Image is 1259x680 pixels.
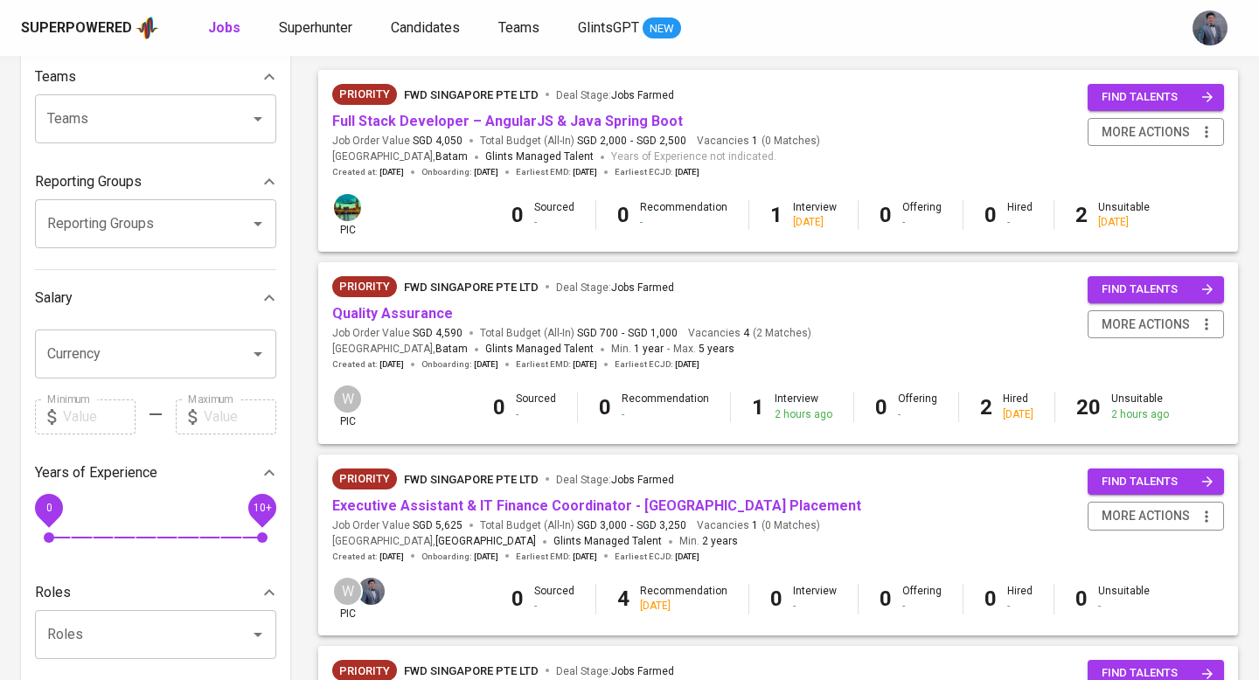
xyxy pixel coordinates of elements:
[980,395,992,420] b: 2
[775,392,832,421] div: Interview
[984,586,997,611] b: 0
[332,341,468,358] span: [GEOGRAPHIC_DATA] ,
[45,501,52,513] span: 0
[640,215,727,230] div: -
[474,166,498,178] span: [DATE]
[332,326,463,341] span: Job Order Value
[516,358,597,371] span: Earliest EMD :
[1088,84,1224,111] button: find talents
[391,19,460,36] span: Candidates
[516,166,597,178] span: Earliest EMD :
[573,166,597,178] span: [DATE]
[35,462,157,483] p: Years of Experience
[630,518,633,533] span: -
[875,395,887,420] b: 0
[902,200,942,230] div: Offering
[1098,200,1150,230] div: Unsuitable
[332,278,397,295] span: Priority
[474,551,498,563] span: [DATE]
[617,203,629,227] b: 0
[630,134,633,149] span: -
[332,663,397,680] span: Priority
[534,584,574,614] div: Sourced
[611,665,674,677] span: Jobs Farmed
[246,342,270,366] button: Open
[332,149,468,166] span: [GEOGRAPHIC_DATA] ,
[634,343,664,355] span: 1 year
[553,535,662,547] span: Glints Managed Talent
[1111,407,1169,422] div: 2 hours ago
[1111,392,1169,421] div: Unsuitable
[636,134,686,149] span: SGD 2,500
[573,358,597,371] span: [DATE]
[556,665,674,677] span: Deal Stage :
[208,17,244,39] a: Jobs
[1007,200,1033,230] div: Hired
[208,19,240,36] b: Jobs
[332,166,404,178] span: Created at :
[379,358,404,371] span: [DATE]
[35,575,276,610] div: Roles
[516,392,556,421] div: Sourced
[35,171,142,192] p: Reporting Groups
[611,343,664,355] span: Min.
[984,203,997,227] b: 0
[435,341,468,358] span: Batam
[793,584,837,614] div: Interview
[640,200,727,230] div: Recommendation
[421,166,498,178] span: Onboarding :
[697,518,820,533] span: Vacancies ( 0 Matches )
[413,326,463,341] span: SGD 4,590
[880,586,892,611] b: 0
[35,288,73,309] p: Salary
[1007,215,1033,230] div: -
[749,518,758,533] span: 1
[902,599,942,614] div: -
[1088,118,1224,147] button: more actions
[1076,395,1101,420] b: 20
[1098,584,1150,614] div: Unsuitable
[1098,215,1150,230] div: [DATE]
[770,203,783,227] b: 1
[379,166,404,178] span: [DATE]
[1102,121,1190,143] span: more actions
[332,384,363,414] div: W
[498,17,543,39] a: Teams
[404,664,539,677] span: FWD Singapore Pte Ltd
[679,535,738,547] span: Min.
[332,358,404,371] span: Created at :
[485,343,594,355] span: Glints Managed Talent
[793,200,837,230] div: Interview
[793,215,837,230] div: [DATE]
[332,84,397,105] div: New Job received from Demand Team
[699,343,734,355] span: 5 years
[435,149,468,166] span: Batam
[1075,586,1088,611] b: 0
[404,88,539,101] span: FWD Singapore Pte Ltd
[1003,407,1033,422] div: [DATE]
[617,586,629,611] b: 4
[1102,280,1214,300] span: find talents
[770,586,783,611] b: 0
[413,518,463,533] span: SGD 5,625
[1098,599,1150,614] div: -
[643,20,681,38] span: NEW
[611,89,674,101] span: Jobs Farmed
[688,326,811,341] span: Vacancies ( 2 Matches )
[675,166,699,178] span: [DATE]
[898,392,937,421] div: Offering
[246,212,270,236] button: Open
[556,281,674,294] span: Deal Stage :
[578,17,681,39] a: GlintsGPT NEW
[511,586,524,611] b: 0
[577,134,627,149] span: SGD 2,000
[615,551,699,563] span: Earliest ECJD :
[611,474,674,486] span: Jobs Farmed
[279,19,352,36] span: Superhunter
[480,518,686,533] span: Total Budget (All-In)
[577,326,618,341] span: SGD 700
[253,501,271,513] span: 10+
[628,326,678,341] span: SGD 1,000
[485,150,594,163] span: Glints Managed Talent
[1102,505,1190,527] span: more actions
